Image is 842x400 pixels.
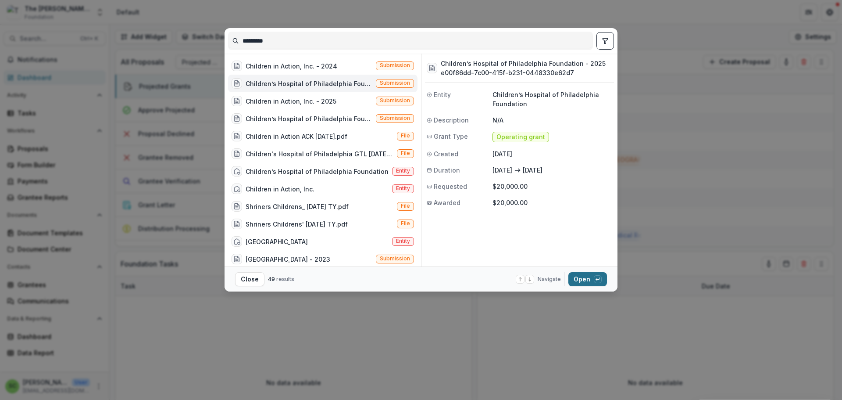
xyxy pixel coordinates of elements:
span: Submission [380,97,410,104]
div: Children in Action ACK [DATE].pdf [246,132,347,141]
span: Requested [434,182,467,191]
button: toggle filters [596,32,614,50]
span: Submission [380,115,410,121]
span: File [401,203,410,209]
span: Grant Type [434,132,468,141]
span: File [401,220,410,227]
h3: Children’s Hospital of Philadelphia Foundation - 2025 [441,59,606,68]
div: [GEOGRAPHIC_DATA] [246,237,308,246]
span: Created [434,149,458,159]
span: Duration [434,166,460,175]
div: [GEOGRAPHIC_DATA] - 2023 [246,255,330,264]
div: Shriners Childrens_ [DATE] TY.pdf [246,202,349,211]
p: $20,000.00 [492,198,612,207]
span: Awarded [434,198,460,207]
div: Children in Action, Inc. - 2025 [246,97,336,106]
span: Entity [434,90,451,99]
span: 49 [268,276,275,282]
div: Children’s Hospital of Philadelphia Foundation [246,167,389,176]
div: Children in Action, Inc. [246,184,314,194]
p: [DATE] [523,166,542,175]
span: Operating grant [496,133,545,141]
span: File [401,133,410,139]
p: [DATE] [492,149,612,159]
span: Submission [380,256,410,262]
p: N/A [492,115,612,125]
p: [DATE] [492,166,512,175]
div: Children's Hospital of Philadelphia GTL [DATE].docx [246,149,393,159]
span: results [276,276,294,282]
p: $20,000.00 [492,182,612,191]
span: Navigate [538,275,561,283]
div: Children’s Hospital of Philadelphia Foundation - 2025 [246,79,372,88]
span: Description [434,115,469,125]
button: Close [235,272,264,286]
div: Children’s Hospital of Philadelphia Foundation - General Operating Support-2024 [246,114,372,123]
button: Open [568,272,607,286]
div: Shriners Childrens' [DATE] TY.pdf [246,220,348,229]
span: Entity [396,168,410,174]
h3: e00f86dd-7c00-415f-b231-0448330e62d7 [441,68,606,77]
div: Children in Action, Inc. - 2024 [246,61,337,71]
span: Submission [380,80,410,86]
p: Children’s Hospital of Philadelphia Foundation [492,90,612,108]
span: Entity [396,238,410,244]
span: Entity [396,185,410,191]
span: File [401,150,410,156]
span: Submission [380,62,410,68]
